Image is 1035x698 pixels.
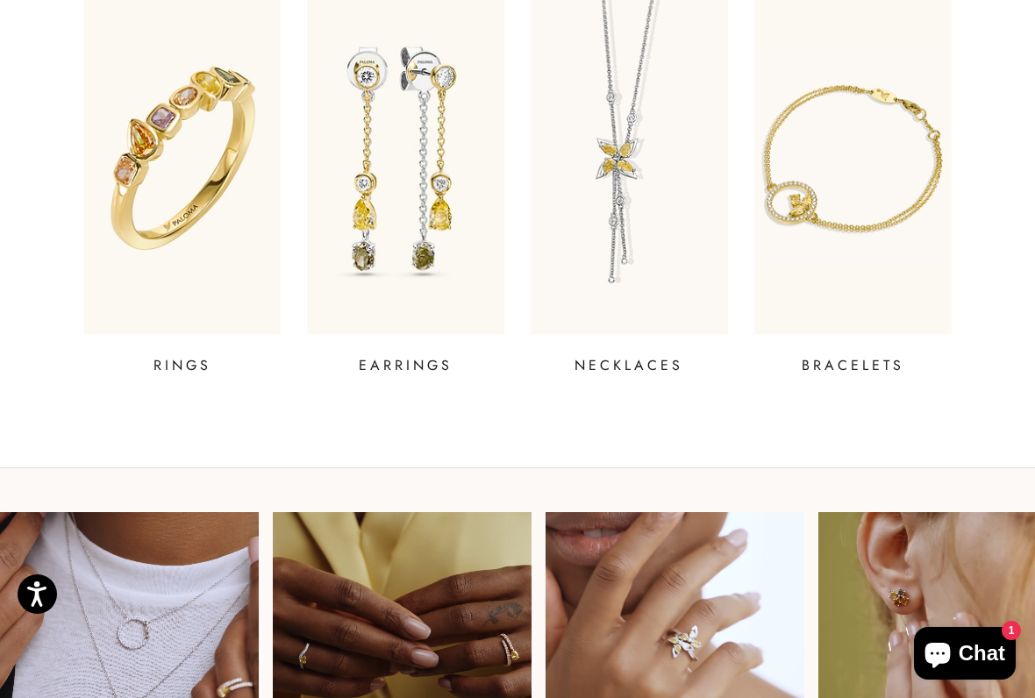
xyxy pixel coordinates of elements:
[909,627,1021,684] inbox-online-store-chat: Shopify online store chat
[359,355,453,376] p: EARRINGS
[153,355,211,376] p: RINGS
[802,355,904,376] p: BRACELETS
[575,355,683,376] p: NECKLACES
